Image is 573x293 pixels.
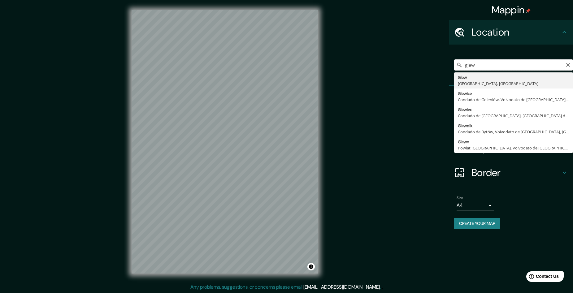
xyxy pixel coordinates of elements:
canvas: Map [132,10,318,274]
a: [EMAIL_ADDRESS][DOMAIN_NAME] [303,284,380,290]
div: Layout [449,136,573,160]
h4: Mappin [492,4,531,16]
img: pin-icon.png [526,8,531,13]
div: Pins [449,86,573,111]
div: Glewiec [458,106,569,113]
input: Pick your city or area [454,59,573,71]
div: A4 [457,200,494,210]
div: Border [449,160,573,185]
h4: Border [471,166,561,179]
label: Size [457,195,463,200]
h4: Layout [471,142,561,154]
iframe: Help widget launcher [518,269,566,286]
div: Condado de Bytów, Voivodato de [GEOGRAPHIC_DATA], [GEOGRAPHIC_DATA] [458,129,569,135]
div: Glew [458,74,569,80]
div: Location [449,20,573,45]
button: Clear [566,62,571,67]
button: Toggle attribution [307,263,315,270]
div: . [382,283,383,291]
div: Condado de [GEOGRAPHIC_DATA], [GEOGRAPHIC_DATA] de Pequeña [GEOGRAPHIC_DATA], [GEOGRAPHIC_DATA] [458,113,569,119]
p: Any problems, suggestions, or concerns please email . [190,283,381,291]
div: Glewice [458,90,569,97]
div: Style [449,111,573,136]
h4: Location [471,26,561,38]
div: Condado de Goleniów, Voivodato de [GEOGRAPHIC_DATA], [GEOGRAPHIC_DATA] [458,97,569,103]
div: Glewo [458,139,569,145]
div: [GEOGRAPHIC_DATA], [GEOGRAPHIC_DATA] [458,80,569,87]
div: . [381,283,382,291]
button: Create your map [454,218,500,229]
div: Powiat [GEOGRAPHIC_DATA], Voivodato de [GEOGRAPHIC_DATA], [GEOGRAPHIC_DATA] [458,145,569,151]
div: Glewnik [458,123,569,129]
